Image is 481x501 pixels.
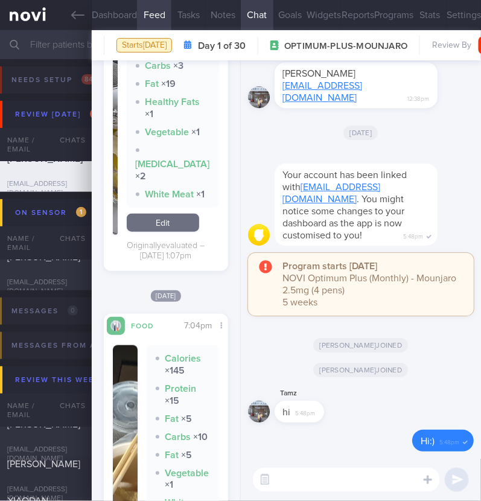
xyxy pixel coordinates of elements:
strong: × 1 [192,127,200,137]
strong: × 19 [162,79,176,89]
div: Chats [43,394,92,418]
span: Your account has been linked with . You might notice some changes to your dashboard as the app is... [283,170,407,240]
div: Needs setup [8,72,98,88]
a: [EMAIL_ADDRESS][DOMAIN_NAME] [283,182,381,204]
strong: × 3 [174,61,184,71]
div: Review this week [12,372,124,388]
strong: × 145 [165,366,185,375]
span: 0 [68,305,78,316]
div: Chats [43,226,92,250]
strong: Fat [145,79,159,89]
div: Tamz [275,386,360,401]
strong: Carbs [145,61,171,71]
span: [PERSON_NAME] [7,459,80,469]
strong: Fat [165,414,179,424]
div: Messages [8,303,81,319]
strong: Vegetable [145,127,190,137]
span: 1 [76,207,86,217]
div: Food [125,320,173,330]
strong: × 5 [182,414,193,424]
span: NOVI Optimum Plus (Monthly) - Mounjaro 2.5mg (4 pens) [283,273,457,295]
span: [PERSON_NAME] [283,69,356,78]
strong: Protein [165,384,197,394]
strong: × 10 [194,432,208,442]
span: [DATE] [151,290,181,302]
strong: × 5 [182,450,193,460]
a: Edit [127,214,199,232]
span: [PERSON_NAME] joined [313,338,408,353]
span: [DATE] [343,126,378,140]
div: Starts [DATE] [116,38,172,53]
strong: Calories [165,354,202,363]
strong: Vegetable [165,468,209,478]
strong: × 15 [165,396,180,406]
div: [EMAIL_ADDRESS][DOMAIN_NAME] [7,445,85,464]
span: [PERSON_NAME] joined [313,363,408,377]
span: 1 [90,109,100,119]
strong: × 2 [136,171,147,181]
span: 5 weeks [283,298,318,307]
span: 5:48pm [439,435,459,447]
div: [EMAIL_ADDRESS][DOMAIN_NAME] [7,180,88,198]
div: [EMAIL_ADDRESS][DOMAIN_NAME] [7,278,85,296]
span: hi [283,407,291,417]
strong: × 1 [145,109,154,119]
div: On sensor [12,205,89,221]
strong: Healthy Fats [145,97,200,107]
span: 12:38pm [407,92,429,103]
strong: Day 1 of 30 [198,40,246,52]
div: Originally evaluated – [DATE] 1:07pm [116,241,215,262]
span: 5:48pm [296,406,316,418]
div: Messages from Archived [8,337,158,354]
strong: × 1 [197,190,205,199]
span: 84 [81,74,95,85]
strong: Fat [165,450,179,460]
span: 5:48pm [403,229,423,241]
div: Chats [43,128,92,152]
span: 7:04pm [185,322,212,330]
strong: Carbs [165,432,191,442]
a: [EMAIL_ADDRESS][DOMAIN_NAME] [283,81,363,103]
span: OPTIMUM-PLUS-MOUNJARO [284,40,407,53]
strong: × 1 [165,480,174,490]
span: Review By [432,40,471,51]
span: Hi:) [421,436,435,446]
strong: White Meat [145,190,194,199]
strong: [MEDICAL_DATA] [136,159,210,169]
div: Review [DATE] [12,106,103,123]
strong: Program starts [DATE] [283,261,378,271]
